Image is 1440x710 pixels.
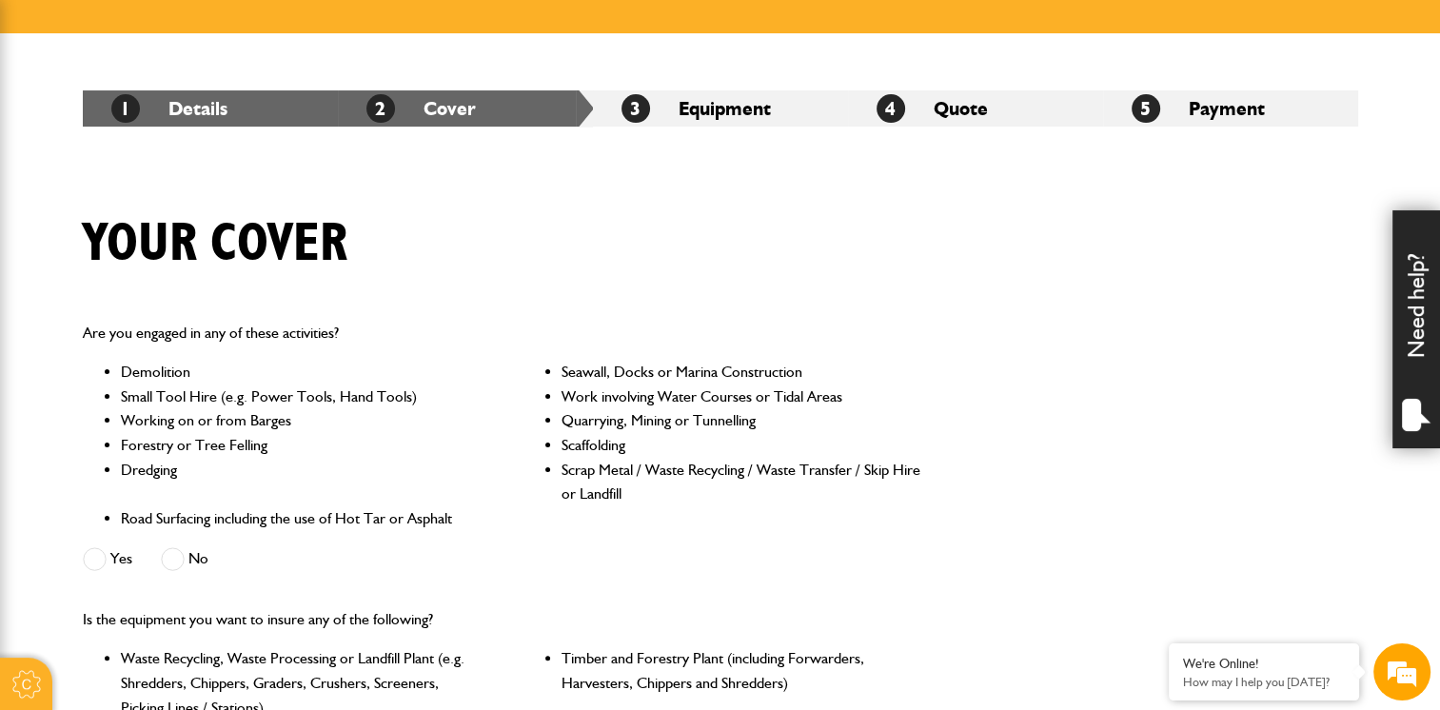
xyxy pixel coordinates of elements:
[83,547,132,571] label: Yes
[848,90,1103,127] li: Quote
[121,506,482,531] li: Road Surfacing including the use of Hot Tar or Asphalt
[259,559,345,584] em: Start Chat
[1103,90,1358,127] li: Payment
[562,433,922,458] li: Scaffolding
[83,212,347,276] h1: Your cover
[593,90,848,127] li: Equipment
[1132,94,1160,123] span: 5
[83,321,923,345] p: Are you engaged in any of these activities?
[338,90,593,127] li: Cover
[121,458,482,506] li: Dredging
[366,94,395,123] span: 2
[562,385,922,409] li: Work involving Water Courses or Tidal Areas
[99,107,320,131] div: Chat with us now
[25,288,347,330] input: Enter your phone number
[111,97,227,120] a: 1Details
[25,232,347,274] input: Enter your email address
[562,360,922,385] li: Seawall, Docks or Marina Construction
[32,106,80,132] img: d_20077148190_company_1631870298795_20077148190
[562,458,922,506] li: Scrap Metal / Waste Recycling / Waste Transfer / Skip Hire or Landfill
[312,10,358,55] div: Minimize live chat window
[1183,656,1345,672] div: We're Online!
[121,360,482,385] li: Demolition
[621,94,650,123] span: 3
[121,433,482,458] li: Forestry or Tree Felling
[161,547,208,571] label: No
[121,385,482,409] li: Small Tool Hire (e.g. Power Tools, Hand Tools)
[1392,210,1440,448] div: Need help?
[562,408,922,433] li: Quarrying, Mining or Tunnelling
[877,94,905,123] span: 4
[121,408,482,433] li: Working on or from Barges
[83,607,923,632] p: Is the equipment you want to insure any of the following?
[25,345,347,542] textarea: Type your message and hit 'Enter'
[111,94,140,123] span: 1
[25,176,347,218] input: Enter your last name
[1183,675,1345,689] p: How may I help you today?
